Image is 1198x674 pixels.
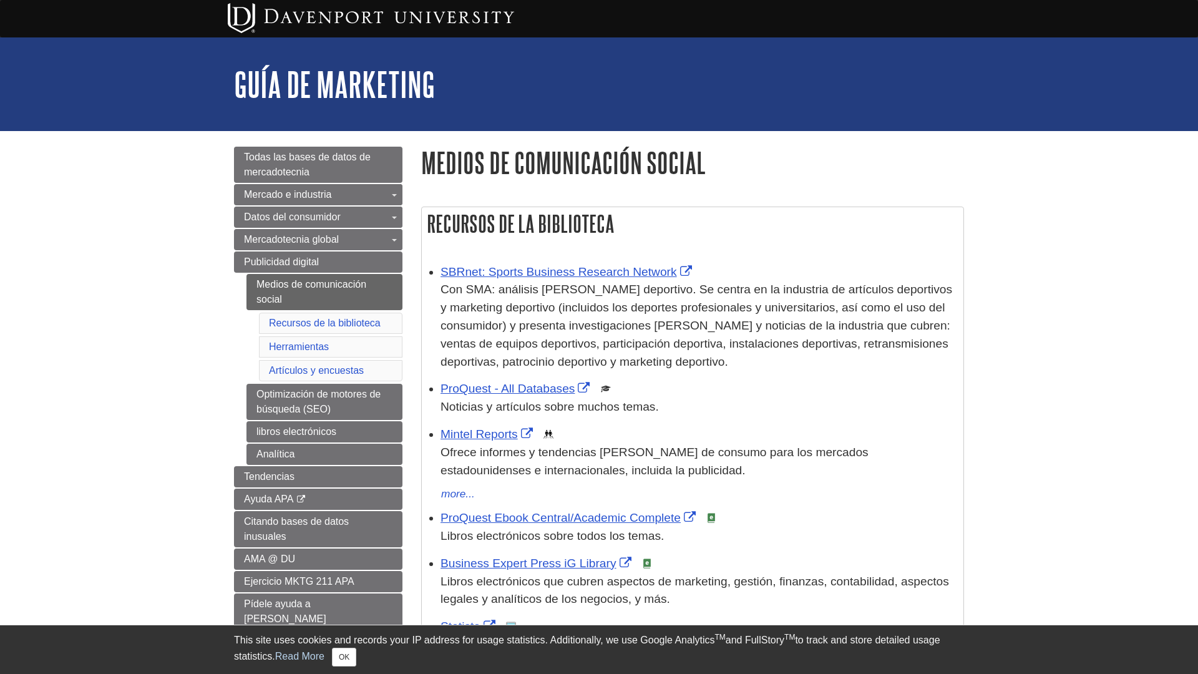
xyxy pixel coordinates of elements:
[246,274,402,310] a: Medios de comunicación social
[244,494,293,504] span: Ayuda APA
[543,429,553,439] img: Demographics
[244,234,339,245] span: Mercadotecnia global
[441,382,593,395] a: Link opens in new window
[642,559,652,569] img: e-Book
[706,513,716,523] img: e-Book
[441,511,699,524] a: Link opens in new window
[275,651,324,662] a: Read More
[601,384,611,394] img: Scholarly or Peer Reviewed
[269,341,329,352] a: Herramientas
[441,620,499,633] a: Link opens in new window
[234,147,402,183] a: Todas las bases de datos de mercadotecnia
[234,65,435,104] a: Guía de Marketing
[234,511,402,547] a: Citando bases de datos inusuales
[234,252,402,273] a: Publicidad digital
[234,229,402,250] a: Mercadotecnia global
[244,212,341,222] span: Datos del consumidor
[441,281,957,371] p: Con SMA: análisis [PERSON_NAME] deportivo. Se centra en la industria de artículos deportivos y ma...
[244,554,295,564] span: AMA @ DU
[244,189,332,200] span: Mercado e industria
[441,527,957,545] p: Libros electrónicos sobre todos los temas.
[714,633,725,642] sup: TM
[506,622,516,632] img: Statistics
[244,152,371,177] span: Todas las bases de datos de mercadotecnia
[234,571,402,592] a: Ejercicio MKTG 211 APA
[441,427,536,441] a: Link opens in new window
[296,496,306,504] i: This link opens in a new window
[234,489,402,510] a: Ayuda APA
[784,633,795,642] sup: TM
[234,593,402,630] a: Pídele ayuda a [PERSON_NAME]
[246,384,402,420] a: Optimización de motores de búsqueda (SEO)
[269,365,364,376] a: Artículos y encuestas
[332,648,356,667] button: Close
[234,184,402,205] a: Mercado e industria
[234,549,402,570] a: AMA @ DU
[234,207,402,228] a: Datos del consumidor
[441,398,957,416] p: Noticias y artículos sobre muchos temas.
[421,147,964,178] h1: Medios de comunicación social
[441,557,635,570] a: Link opens in new window
[244,471,295,482] span: Tendencias
[246,421,402,442] a: libros electrónicos
[234,466,402,487] a: Tendencias
[234,633,964,667] div: This site uses cookies and records your IP address for usage statistics. Additionally, we use Goo...
[441,444,957,480] p: Ofrece informes y tendencias [PERSON_NAME] de consumo para los mercados estadounidenses e interna...
[244,516,349,542] span: Citando bases de datos inusuales
[246,444,402,465] a: Analítica
[244,256,319,267] span: Publicidad digital
[441,486,475,503] button: more...
[244,598,326,624] span: Pídele ayuda a [PERSON_NAME]
[422,207,963,240] h2: Recursos de la biblioteca
[244,576,354,587] span: Ejercicio MKTG 211 APA
[441,573,957,609] p: Libros electrónicos que cubren aspectos de marketing, gestión, finanzas, contabilidad, aspectos l...
[269,318,381,328] a: Recursos de la biblioteca
[228,3,514,33] img: Davenport University
[441,265,695,278] a: Link opens in new window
